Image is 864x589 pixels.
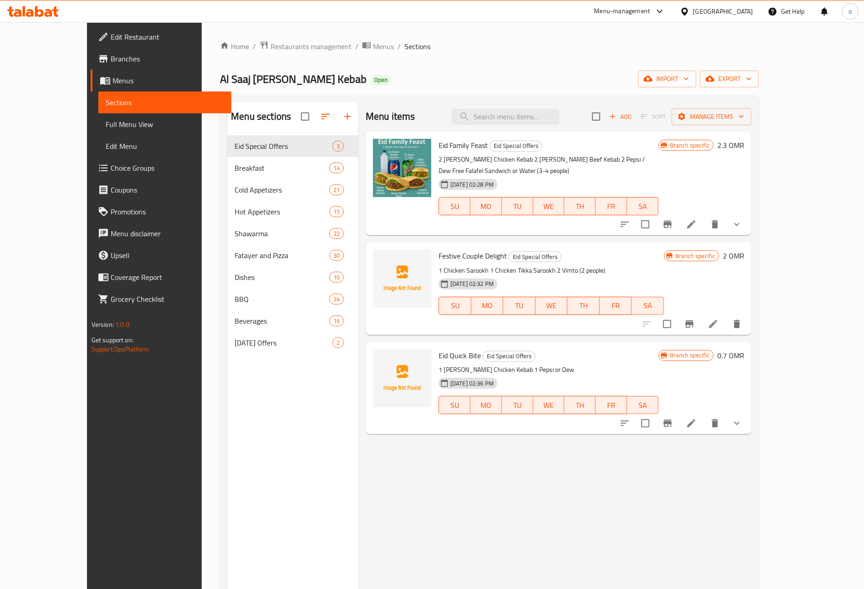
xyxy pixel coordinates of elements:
span: MO [474,200,498,213]
a: Support.OpsPlatform [92,343,149,355]
span: Branch specific [666,351,713,360]
button: import [638,71,696,87]
div: items [329,228,344,239]
span: Eid Special Offers [509,252,561,262]
p: 1 Chicken Sarookh 1 Chicken Tikka Sarookh 2 Vimto (2 people) [439,265,664,276]
button: SU [439,197,470,215]
span: 24 [330,295,343,304]
span: Manage items [679,111,744,122]
span: WE [539,299,564,312]
span: Version: [92,319,114,330]
button: WE [533,396,565,414]
h6: 2 OMR [723,249,744,262]
div: items [329,315,344,326]
div: items [329,162,344,173]
span: Branch specific [666,141,713,150]
button: TH [564,396,596,414]
span: 16 [330,273,343,282]
a: Edit menu item [686,219,697,230]
svg: Show Choices [731,418,742,429]
span: TU [506,200,530,213]
span: Select to update [636,215,655,234]
span: Edit Menu [106,141,224,152]
button: MO [470,197,502,215]
a: Edit Restaurant [91,26,231,48]
span: WE [537,399,561,412]
nav: breadcrumb [220,41,759,52]
button: Branch-specific-item [679,313,700,335]
span: TU [507,299,532,312]
span: Eid Special Offers [483,351,535,361]
a: Full Menu View [98,113,231,135]
span: Eid Quick Bite [439,349,481,362]
span: Fatayer and Pizza [235,250,329,261]
div: Eid Special Offers [509,251,562,262]
svg: Show Choices [731,219,742,230]
div: items [329,184,344,195]
span: o [849,6,852,16]
span: Promotions [111,206,224,217]
h6: 2.3 OMR [717,139,744,152]
a: Sections [98,91,231,113]
span: Select section first [635,110,672,124]
span: [DATE] 02:32 PM [447,279,497,288]
span: Add [608,112,633,122]
span: Coverage Report [111,272,224,283]
div: Shawarma [235,228,329,239]
span: Sections [404,41,430,52]
span: WE [537,200,561,213]
span: Coupons [111,184,224,195]
span: BBQ [235,294,329,305]
span: Open [370,76,391,84]
span: 1.0.0 [115,319,129,330]
button: Add section [337,106,358,127]
a: Branches [91,48,231,70]
a: Grocery Checklist [91,288,231,310]
a: Menus [91,70,231,91]
div: Beverages16 [227,310,358,332]
span: 14 [330,164,343,173]
span: FR [599,200,624,213]
div: Hot Appetizers15 [227,201,358,223]
span: Branch specific [672,252,719,260]
button: TH [564,197,596,215]
button: show more [726,213,748,235]
div: BBQ24 [227,288,358,310]
button: delete [704,412,726,434]
img: Eid Family Feast [373,139,431,197]
div: Cold Appetizers21 [227,179,358,201]
button: FR [596,396,627,414]
div: Ramadan Offers [235,337,332,348]
a: Menu disclaimer [91,223,231,244]
a: Home [220,41,249,52]
span: Hot Appetizers [235,206,329,217]
li: / [253,41,256,52]
span: FR [599,399,624,412]
button: SU [439,396,470,414]
button: MO [471,297,504,315]
div: [GEOGRAPHIC_DATA] [693,6,753,16]
button: Add [606,110,635,124]
span: Restaurants management [271,41,352,52]
button: TU [502,396,533,414]
img: Eid Quick Bite [373,349,431,407]
span: Add item [606,110,635,124]
button: MO [470,396,502,414]
span: Choice Groups [111,162,224,173]
span: MO [475,299,500,312]
a: Upsell [91,244,231,266]
span: Festive Couple Delight [439,249,507,263]
span: Menus [112,75,224,86]
button: show more [726,412,748,434]
span: SA [631,399,655,412]
span: Eid Family Feast [439,138,488,152]
button: Branch-specific-item [657,213,679,235]
div: Beverages [235,315,329,326]
span: Cold Appetizers [235,184,329,195]
span: Full Menu View [106,119,224,130]
button: SA [627,396,659,414]
li: / [398,41,401,52]
button: FR [600,297,632,315]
